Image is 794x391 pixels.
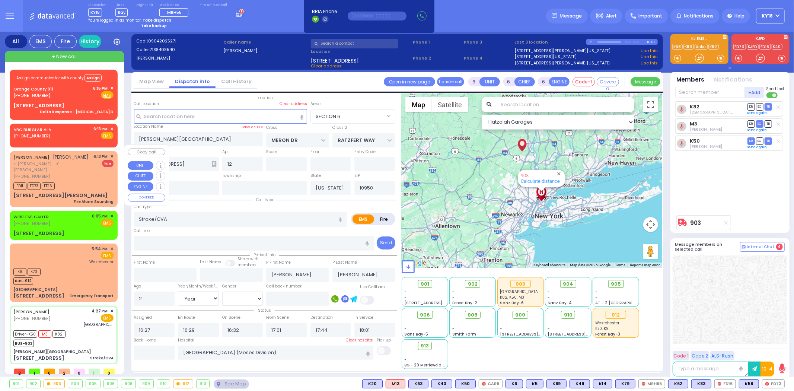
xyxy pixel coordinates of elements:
button: ENGINE [128,182,153,191]
label: P First Name [266,260,291,266]
input: Search a contact [311,39,398,48]
div: BLS [615,379,635,388]
span: [PHONE_NUMBER] [13,173,50,179]
input: Search member [675,87,745,98]
span: 0 [103,369,115,374]
label: Floor [310,149,319,155]
label: Turn off text [766,92,778,99]
span: Fire [102,160,114,167]
a: Open in new page [384,77,435,86]
h5: Message members on selected call [675,242,740,252]
span: DR [747,120,755,127]
label: Clear hospital [346,337,373,343]
div: Year/Month/Week/Day [178,283,219,289]
label: ZIP [354,173,360,179]
a: Unkn [695,44,708,50]
span: ✕ [110,85,114,92]
div: BLS [455,379,476,388]
div: [STREET_ADDRESS] [13,102,64,109]
span: 6:15 PM [93,86,108,91]
a: WIRELESS CALLER [13,214,49,220]
span: ✕ [110,153,114,160]
div: Delta Response - [MEDICAL_DATA] D [40,109,114,115]
button: Show street map [405,97,431,112]
label: KJFD [731,37,790,42]
img: message.svg [552,13,557,19]
label: Destination [310,315,333,321]
label: Back Home [134,337,156,343]
div: Fire [54,35,77,48]
span: K82, K50, M3 [500,295,524,300]
label: [PERSON_NAME] [136,55,221,61]
strong: Take dispatch [143,18,171,23]
span: 7188408540 [150,47,175,53]
span: 2 [59,369,70,374]
span: - [405,326,407,331]
button: Transfer call [437,77,464,86]
div: 912 [173,380,193,388]
span: [PERSON_NAME] [53,154,89,160]
span: members [237,262,256,268]
span: MRH55 [167,9,182,15]
label: Save as POI [242,124,263,130]
input: Search location here [134,109,307,123]
span: [STREET_ADDRESS][PERSON_NAME] [405,300,475,306]
div: BLS [570,379,590,388]
span: K70, K9 [596,326,609,331]
span: Montefiore Medical Center (Moses Division) [84,322,114,327]
span: K70 [28,268,41,276]
span: [STREET_ADDRESS][PERSON_NAME] [500,331,570,337]
div: 908 [121,380,135,388]
div: See map [214,379,249,389]
span: 5:54 PM [92,246,108,252]
u: EMS [103,220,111,226]
span: 4 [776,244,783,250]
div: BLS [593,379,612,388]
button: CHIEF [514,77,535,86]
span: 1 [89,369,100,374]
strong: Take backup [141,23,167,29]
span: TR [765,103,772,110]
a: M3 [690,121,697,127]
button: COVERED [128,194,165,202]
span: ר' [PERSON_NAME] - ר' [PERSON_NAME] [13,161,91,173]
a: K50 [690,138,700,144]
span: - [405,295,407,300]
div: [STREET_ADDRESS][PERSON_NAME] [13,192,108,199]
div: [GEOGRAPHIC_DATA] [13,287,57,292]
span: 902 [468,280,478,288]
label: Cad: [136,38,221,44]
span: TR [765,137,772,144]
span: 6:13 PM [94,126,108,132]
span: - [452,326,455,331]
span: BUS-912 [13,277,33,285]
span: Montefiore Medical Center (Moses Division) [500,289,573,295]
small: Share with [237,256,259,262]
span: Location [253,95,277,101]
a: Open this area in Google Maps (opens a new window) [404,258,428,268]
div: 906 [104,380,118,388]
a: Calculate distance [521,178,560,184]
span: 6:13 PM [94,154,108,159]
button: Notifications [714,76,753,84]
a: Send again [747,145,767,149]
span: 0 [74,369,85,374]
input: Search location [496,97,634,112]
label: Age [134,283,141,289]
span: [STREET_ADDRESS] [311,57,359,63]
span: 910 [564,311,573,319]
div: Fire Alarm Sounding [74,199,114,204]
div: [STREET_ADDRESS] [13,292,64,300]
span: Phone 3 [464,39,512,45]
div: 903 [44,380,64,388]
div: 913 [197,380,210,388]
label: Fire [374,214,395,224]
span: Clear address [311,63,342,69]
span: Chananya Indig [690,127,722,132]
div: 901 [10,380,23,388]
span: SO [756,120,763,127]
span: K82 [52,330,66,338]
label: Fire units on call [200,3,227,7]
span: Alert [606,13,617,19]
label: Caller: [136,47,221,53]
